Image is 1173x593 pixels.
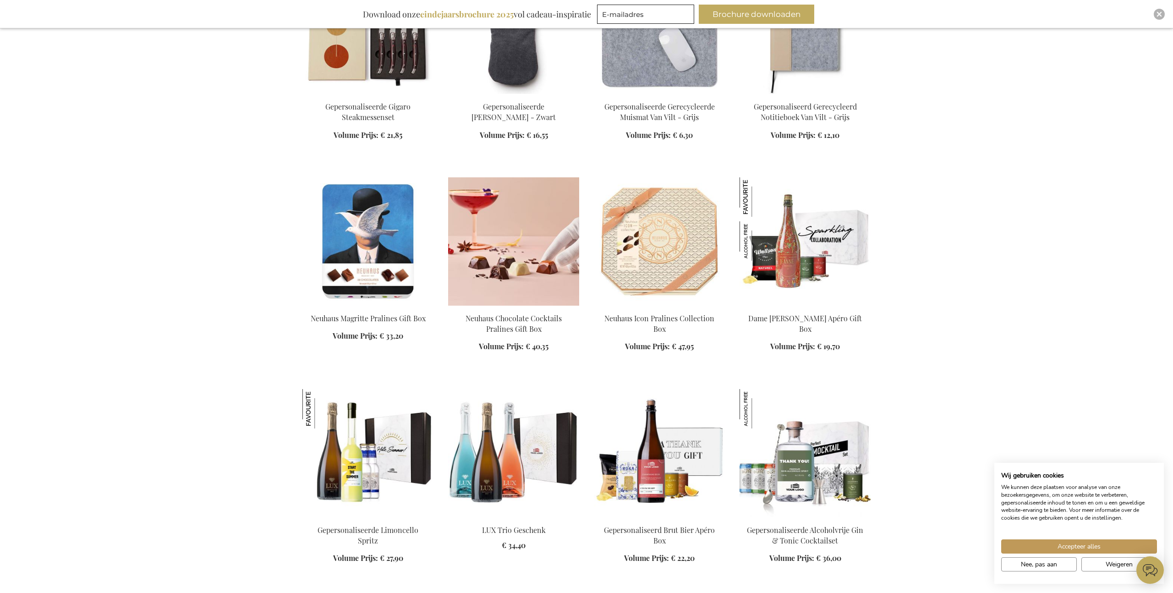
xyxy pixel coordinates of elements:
span: Volume Prijs: [769,553,814,563]
span: Volume Prijs: [333,553,378,563]
span: Volume Prijs: [333,331,378,340]
span: € 21,85 [380,130,402,140]
span: Nee, pas aan [1021,560,1057,569]
a: Volume Prijs: € 6,30 [626,130,693,141]
input: E-mailadres [597,5,694,24]
span: Volume Prijs: [771,130,816,140]
span: Volume Prijs: [625,341,670,351]
a: Personalised Recycled Felt Notebook - Grey Gepersonaliseerd Gerecycleerd Notitieboek Van Vilt - G... [740,90,871,99]
img: Neuhaus Chocolate Cocktails Pralines Gift Box [448,177,579,306]
span: € 47,95 [672,341,694,351]
a: Volume Prijs: € 16,55 [480,130,548,141]
a: Neuhaus Icon Pralines Collection Box - Exclusive Business Gifts [594,302,725,311]
img: Personalised Champagne Beer Apero Box [594,389,725,517]
form: marketing offers and promotions [597,5,697,27]
img: Close [1157,11,1162,17]
div: Close [1154,9,1165,20]
button: Alle cookies weigeren [1081,557,1157,571]
img: Neuhaus Magritte Pralines Gift Box [302,177,433,306]
span: Accepteer alles [1058,542,1101,551]
a: Personalised Champagne Beer Apero Box [594,514,725,522]
a: Gepersonaliseerde [PERSON_NAME] - Zwart [471,102,556,122]
a: Volume Prijs: € 36,00 [769,553,841,564]
a: Volume Prijs: € 21,85 [334,130,402,141]
button: Accepteer alle cookies [1001,539,1157,554]
a: Gepersonaliseerd Brut Bier Apéro Box [604,525,715,545]
img: Dame Jeanne Biermocktail Apéro Gift Box [740,177,871,306]
a: Volume Prijs: € 47,95 [625,341,694,352]
span: € 33,20 [379,331,403,340]
img: Gepersonaliseerde Limoncello Spritz [302,389,342,428]
img: Neuhaus Icon Pralines Collection Box - Exclusive Business Gifts [594,177,725,306]
span: Volume Prijs: [480,130,525,140]
a: Personalised Limoncello Spritz Gepersonaliseerde Limoncello Spritz [302,514,433,522]
a: Dame [PERSON_NAME] Apéro Gift Box [748,313,862,334]
a: Personalised Recycled Felt Mouse Pad - Grey [594,90,725,99]
span: € 22,20 [671,553,695,563]
a: Personalised Asado Oven Mit - Black [448,90,579,99]
a: Personalised Gigaro Meat Knives [302,90,433,99]
a: Volume Prijs: € 19,70 [770,341,840,352]
iframe: belco-activator-frame [1136,556,1164,584]
a: LUX Trio Geschenk [482,525,546,535]
div: Download onze vol cadeau-inspiratie [359,5,595,24]
a: Gepersonaliseerde Gigaro Steakmessenset [325,102,411,122]
span: € 34,40 [502,540,526,550]
span: € 6,30 [673,130,693,140]
a: Gepersonaliseerd Gerecycleerd Notitieboek Van Vilt - Grijs [754,102,857,122]
img: Dame Jeanne Biermocktail Apéro Gift Box [740,177,779,217]
img: Gepersonaliseerde Alcoholvrije Gin & Tonic Cocktailset [740,389,779,428]
a: Lux Trio Sparkling Wine Gift Box [448,514,579,522]
h2: Wij gebruiken cookies [1001,472,1157,480]
span: € 12,10 [817,130,839,140]
img: Lux Trio Sparkling Wine Gift Box [448,389,579,517]
button: Pas cookie voorkeuren aan [1001,557,1077,571]
a: Dame Jeanne Biermocktail Apéro Gift Box Dame Jeanne Biermocktail Apéro Gift Box Dame Jeanne Bierm... [740,302,871,311]
span: Volume Prijs: [334,130,378,140]
a: Neuhaus Magritte Pralines Gift Box [302,302,433,311]
span: Weigeren [1106,560,1133,569]
a: Volume Prijs: € 12,10 [771,130,839,141]
span: Volume Prijs: [770,341,815,351]
p: We kunnen deze plaatsen voor analyse van onze bezoekersgegevens, om onze website te verbeteren, g... [1001,483,1157,522]
img: Dame Jeanne Biermocktail Apéro Gift Box [740,221,779,261]
img: Personalised Non-Alcoholic Gin [740,389,871,517]
a: Volume Prijs: € 33,20 [333,331,403,341]
b: eindejaarsbrochure 2025 [420,9,514,20]
a: Volume Prijs: € 22,20 [624,553,695,564]
a: Neuhaus Magritte Pralines Gift Box [311,313,426,323]
span: € 19,70 [817,341,840,351]
button: Brochure downloaden [699,5,814,24]
span: € 27,90 [380,553,403,563]
a: Neuhaus Chocolate Cocktails Pralines Gift Box [448,302,579,311]
span: Volume Prijs: [624,553,669,563]
span: Volume Prijs: [626,130,671,140]
a: Gepersonaliseerde Limoncello Spritz [318,525,418,545]
img: Personalised Limoncello Spritz [302,389,433,517]
a: Gepersonaliseerde Alcoholvrije Gin & Tonic Cocktailset [747,525,863,545]
span: € 16,55 [526,130,548,140]
a: Personalised Non-Alcoholic Gin Gepersonaliseerde Alcoholvrije Gin & Tonic Cocktailset [740,514,871,522]
span: € 36,00 [816,553,841,563]
a: Volume Prijs: € 27,90 [333,553,403,564]
a: Neuhaus Icon Pralines Collection Box [604,313,714,334]
a: Gepersonaliseerde Gerecycleerde Muismat Van Vilt - Grijs [604,102,715,122]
